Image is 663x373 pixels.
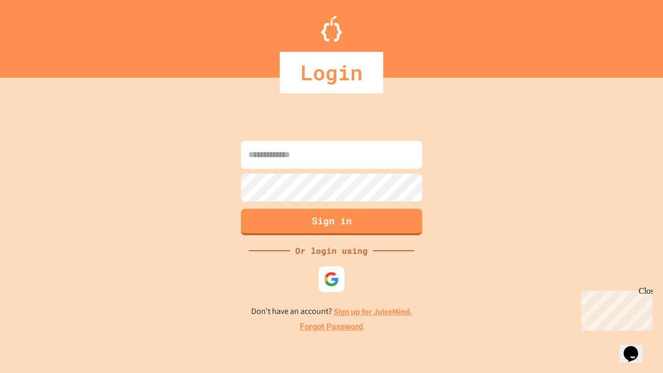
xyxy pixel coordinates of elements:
button: Sign in [241,209,422,235]
p: Don't have an account? [251,305,412,318]
iframe: chat widget [619,332,653,363]
a: Forgot Password [300,321,363,333]
iframe: chat widget [577,286,653,331]
img: Logo.svg [321,16,342,41]
div: Login [280,52,383,93]
img: google-icon.svg [324,271,339,287]
div: Chat with us now!Close [4,4,71,66]
a: Sign up for JuiceMind. [334,306,412,317]
div: Or login using [290,245,373,257]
